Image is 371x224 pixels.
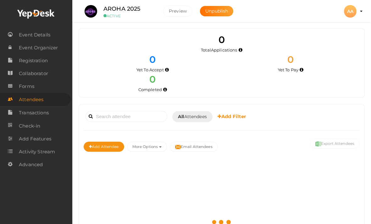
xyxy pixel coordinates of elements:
button: AA [342,5,358,18]
button: Add Attendee [84,142,124,152]
span: Event Details [19,29,50,41]
button: Email Attendees [170,142,218,152]
span: Applications [211,47,237,52]
span: Registration [19,54,48,67]
button: Unpublish [200,6,233,16]
small: ACTIVE [103,14,154,18]
span: Event Organizer [19,41,58,54]
span: 0 [219,34,225,46]
button: More Options [127,142,167,152]
i: Accepted by organizer and yet to make payment [300,68,303,72]
span: Transactions [19,107,49,119]
button: Export Attendees [310,139,360,149]
span: Add Features [19,133,51,145]
span: Total [201,47,237,52]
span: Completed [138,87,162,92]
i: Yet to be accepted by organizer [165,68,169,72]
img: excel.svg [315,141,321,147]
div: AA [344,5,357,18]
span: Activity Stream [19,145,55,158]
input: Search attendee [86,111,167,122]
i: Total number of applications [239,48,242,52]
button: Preview [163,6,192,17]
span: Check-in [19,120,40,132]
span: Advanced [19,158,43,171]
b: Add Filter [218,113,246,119]
img: UG3MQEGT_small.jpeg [85,5,97,18]
span: 0 [149,74,156,85]
label: AROHA 2025 [103,4,140,14]
span: 0 [287,54,294,65]
i: Accepted and completed payment succesfully [163,88,167,91]
img: mail-filled.svg [175,144,181,150]
span: Attendees [19,93,43,106]
span: Forms [19,80,34,93]
profile-pic: AA [344,8,357,14]
span: Yet To Accept [136,67,164,72]
span: Collaborator [19,67,48,80]
b: All [178,114,184,119]
span: Attendees [178,113,207,120]
span: Unpublish [205,8,228,14]
span: 0 [149,54,156,65]
span: Yet To Pay [278,67,298,72]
